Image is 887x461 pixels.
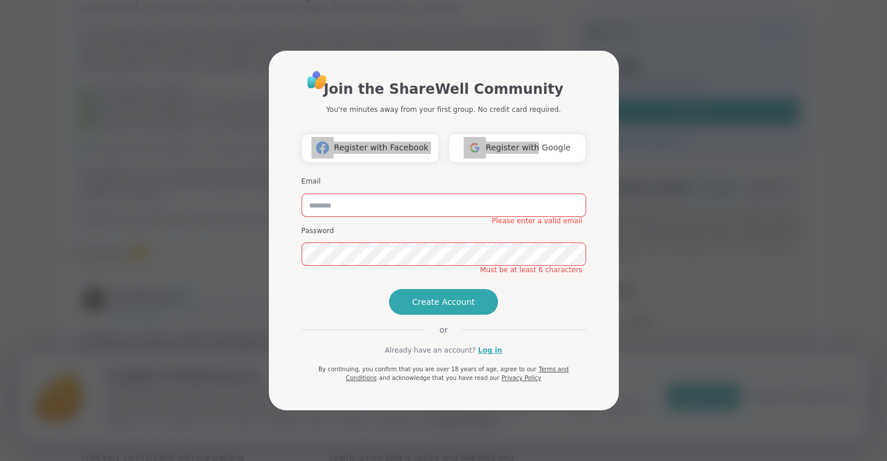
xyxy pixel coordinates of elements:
button: Register with Facebook [301,133,439,163]
img: ShareWell Logomark [311,137,334,159]
img: ShareWell Logomark [464,137,486,159]
span: By continuing, you confirm that you are over 18 years of age, agree to our [318,366,537,372]
span: Register with Facebook [334,142,428,154]
span: or [425,324,461,336]
button: Register with Google [448,133,586,163]
p: You're minutes away from your first group. No credit card required. [326,104,560,115]
span: Create Account [412,296,475,308]
a: Log in [478,345,502,356]
span: Must be at least 6 characters [480,265,582,275]
a: Privacy Policy [502,375,541,381]
img: ShareWell Logo [304,67,330,93]
span: Already have an account? [385,345,476,356]
h3: Email [301,177,586,186]
h1: Join the ShareWell Community [324,79,563,100]
span: Register with Google [486,142,571,154]
span: Please enter a valid email [492,216,582,226]
button: Create Account [389,289,499,315]
span: and acknowledge that you have read our [379,375,499,381]
h3: Password [301,226,586,236]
